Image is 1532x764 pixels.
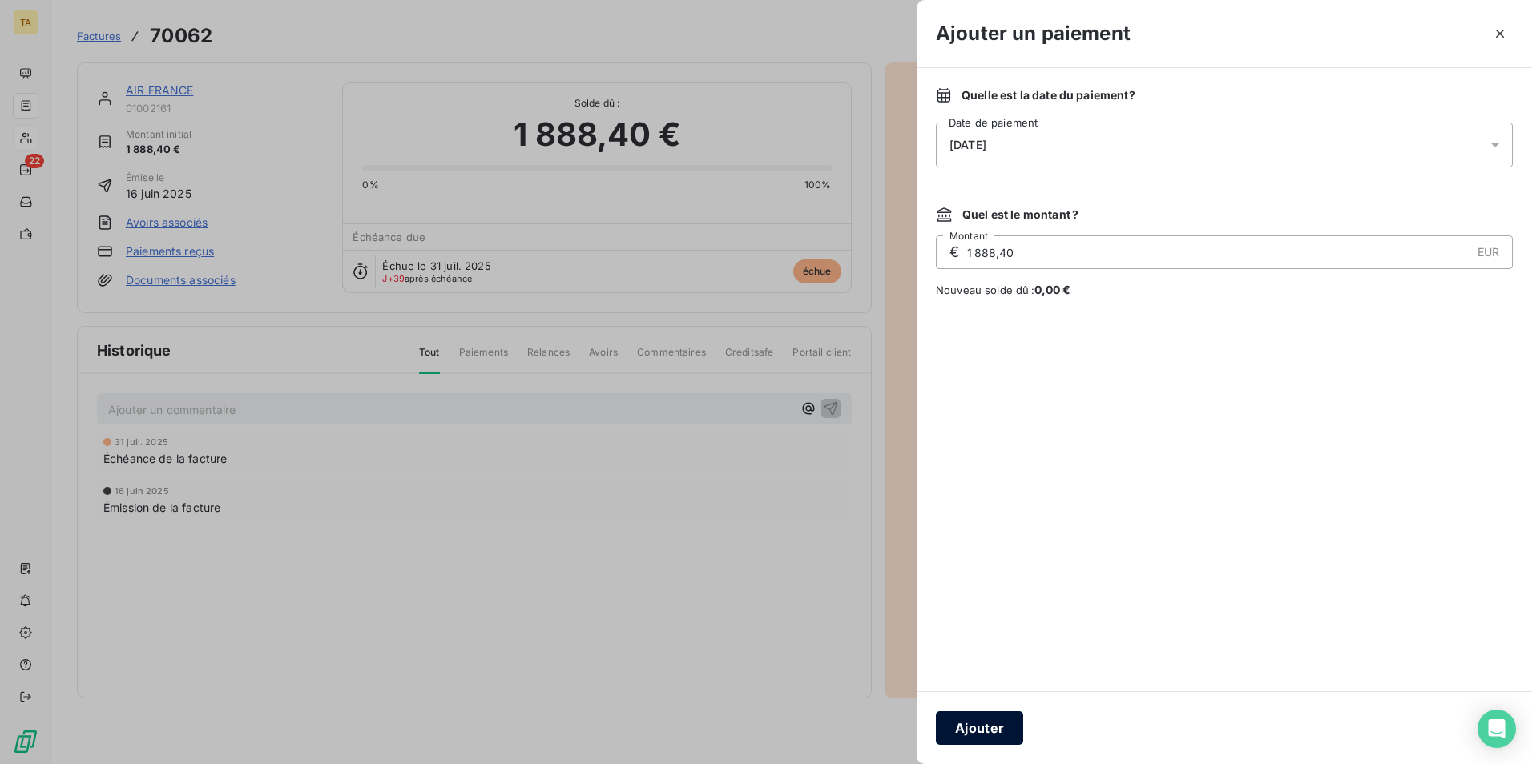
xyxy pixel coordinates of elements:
[1034,283,1071,296] span: 0,00 €
[962,207,1078,223] span: Quel est le montant ?
[1478,710,1516,748] div: Open Intercom Messenger
[936,19,1131,48] h3: Ajouter un paiement
[962,87,1135,103] span: Quelle est la date du paiement ?
[936,711,1023,745] button: Ajouter
[949,139,986,151] span: [DATE]
[936,282,1513,298] span: Nouveau solde dû :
